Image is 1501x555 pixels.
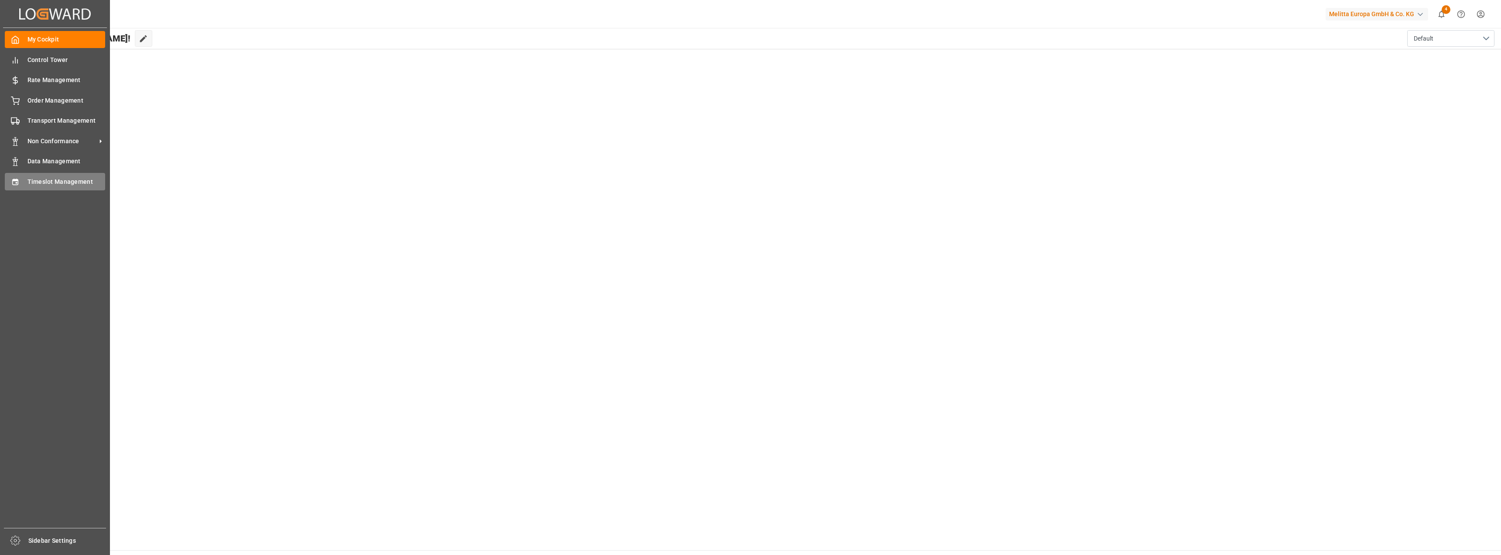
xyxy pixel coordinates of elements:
[27,157,106,166] span: Data Management
[5,51,105,68] a: Control Tower
[5,173,105,190] a: Timeslot Management
[28,536,106,545] span: Sidebar Settings
[27,76,106,85] span: Rate Management
[37,30,130,47] span: Hello [PERSON_NAME]!
[1414,34,1433,43] span: Default
[27,55,106,65] span: Control Tower
[5,72,105,89] a: Rate Management
[1451,4,1471,24] button: Help Center
[5,112,105,129] a: Transport Management
[27,137,96,146] span: Non Conformance
[1326,8,1428,21] div: Melitta Europa GmbH & Co. KG
[5,92,105,109] a: Order Management
[27,116,106,125] span: Transport Management
[1407,30,1494,47] button: open menu
[27,35,106,44] span: My Cockpit
[27,96,106,105] span: Order Management
[27,177,106,186] span: Timeslot Management
[1432,4,1451,24] button: show 4 new notifications
[5,31,105,48] a: My Cockpit
[5,153,105,170] a: Data Management
[1442,5,1450,14] span: 4
[1326,6,1432,22] button: Melitta Europa GmbH & Co. KG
